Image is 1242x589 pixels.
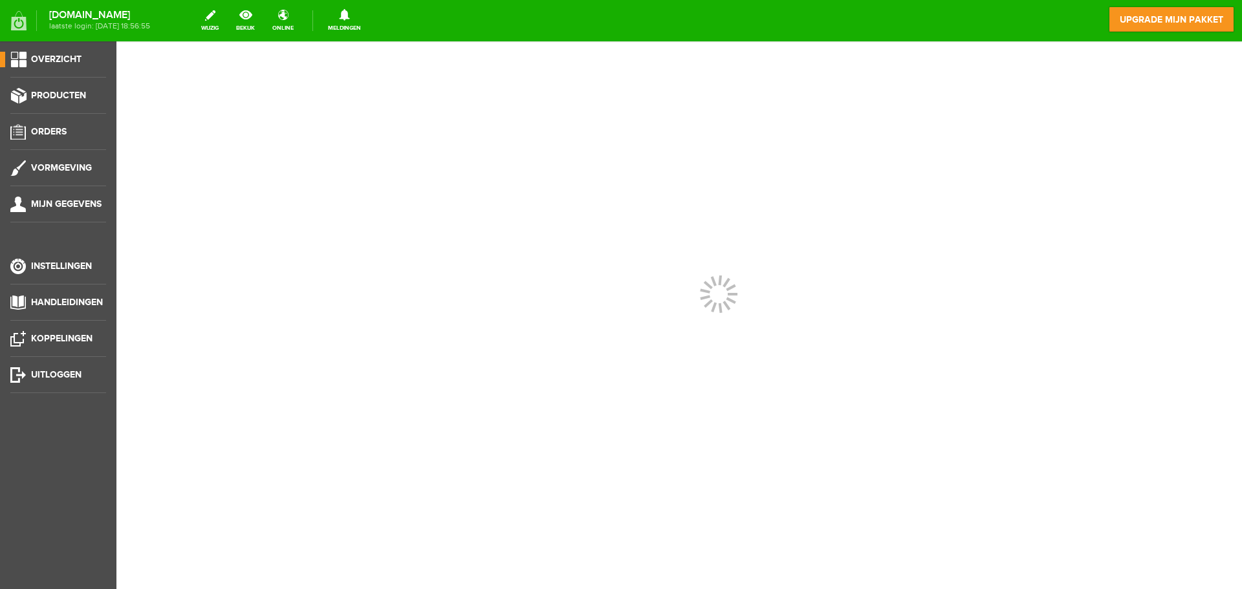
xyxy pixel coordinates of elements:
span: Producten [31,90,86,101]
span: Vormgeving [31,162,92,173]
span: laatste login: [DATE] 18:56:55 [49,23,150,30]
span: Uitloggen [31,369,82,380]
span: Orders [31,126,67,137]
span: Overzicht [31,54,82,65]
a: wijzig [193,6,226,35]
span: Koppelingen [31,333,93,344]
span: Handleidingen [31,297,103,308]
a: bekijk [228,6,263,35]
span: Instellingen [31,261,92,272]
a: Meldingen [320,6,369,35]
span: Mijn gegevens [31,198,102,209]
strong: [DOMAIN_NAME] [49,12,150,19]
a: online [265,6,301,35]
a: upgrade mijn pakket [1109,6,1234,32]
